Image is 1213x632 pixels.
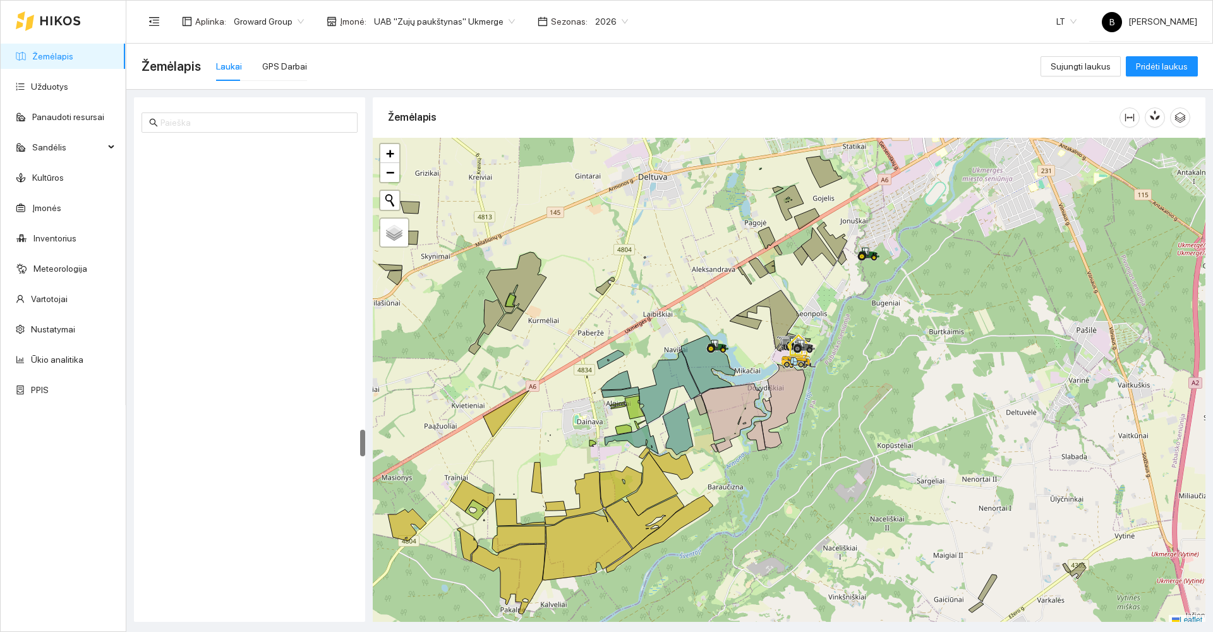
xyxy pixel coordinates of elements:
a: Įmonės [32,203,61,213]
div: Žemėlapis [388,99,1119,135]
span: + [386,145,394,161]
a: Zoom in [380,144,399,163]
a: Layers [380,219,408,246]
span: Groward Group [234,12,304,31]
span: search [149,118,158,127]
span: B [1109,12,1115,32]
a: Vartotojai [31,294,68,304]
a: Pridėti laukus [1126,61,1198,71]
div: Laukai [216,59,242,73]
a: Panaudoti resursai [32,112,104,122]
a: Zoom out [380,163,399,182]
span: Aplinka : [195,15,226,28]
span: menu-fold [148,16,160,27]
span: column-width [1120,112,1139,123]
a: PPIS [31,385,49,395]
a: Leaflet [1172,616,1202,624]
a: Užduotys [31,82,68,92]
a: Sujungti laukus [1041,61,1121,71]
span: Sandėlis [32,135,104,160]
span: Įmonė : [340,15,366,28]
span: Žemėlapis [142,56,201,76]
span: LT [1056,12,1077,31]
button: column-width [1119,107,1140,128]
span: Sezonas : [551,15,588,28]
button: Initiate a new search [380,191,399,210]
a: Kultūros [32,173,64,183]
span: layout [182,16,192,27]
a: Žemėlapis [32,51,73,61]
span: 2026 [595,12,628,31]
span: Pridėti laukus [1136,59,1188,73]
span: calendar [538,16,548,27]
button: menu-fold [142,9,167,34]
a: Ūkio analitika [31,355,83,365]
input: Paieška [160,116,350,130]
div: GPS Darbai [262,59,307,73]
span: [PERSON_NAME] [1102,16,1197,27]
a: Meteorologija [33,264,87,274]
span: Sujungti laukus [1051,59,1111,73]
span: UAB "Zujų paukštynas" Ukmerge [374,12,515,31]
span: shop [327,16,337,27]
button: Pridėti laukus [1126,56,1198,76]
span: − [386,164,394,180]
button: Sujungti laukus [1041,56,1121,76]
a: Inventorius [33,233,76,243]
a: Nustatymai [31,324,75,334]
